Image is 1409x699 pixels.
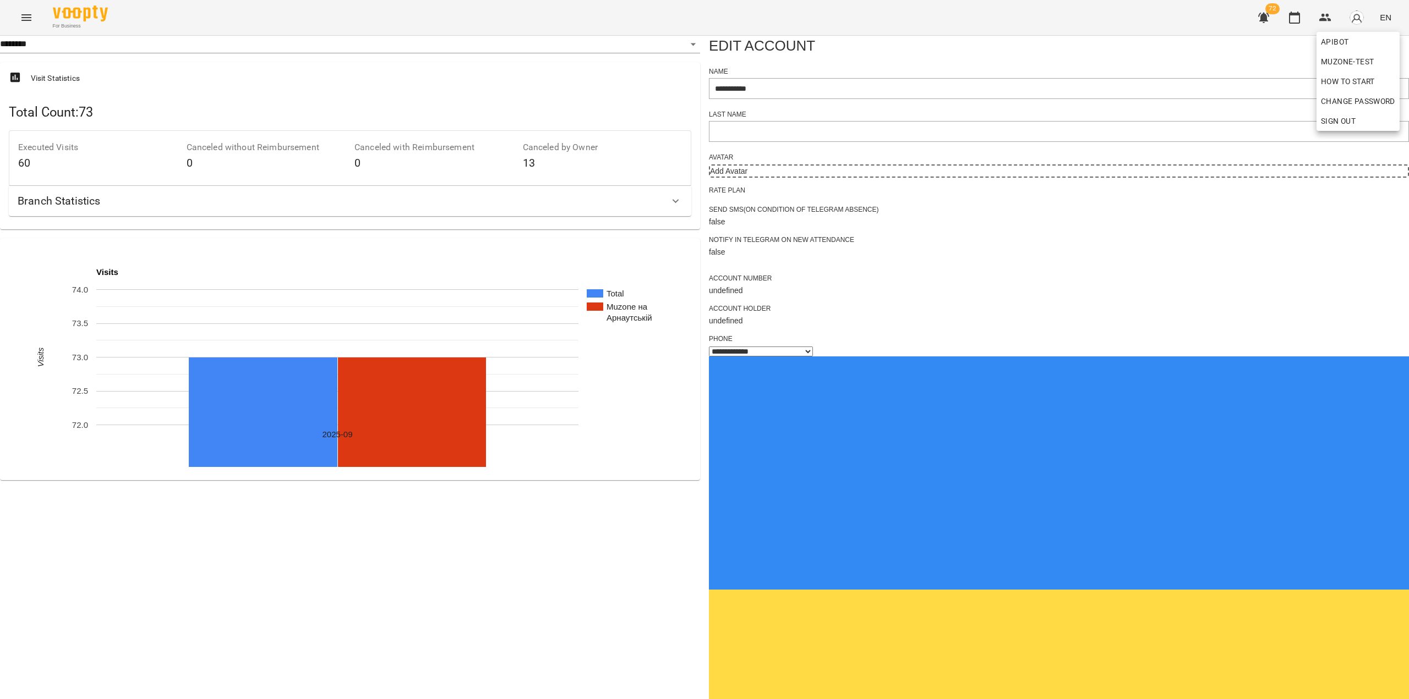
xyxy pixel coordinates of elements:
[1321,114,1356,128] span: Sign Out
[1317,71,1379,91] a: How to start
[1317,111,1400,131] button: Sign Out
[1321,55,1395,68] span: Muzone-test
[1321,75,1375,88] span: How to start
[1317,91,1400,111] a: Change Password
[1317,52,1400,71] a: Muzone-test
[1321,95,1395,108] span: Change Password
[1321,35,1395,48] span: apibot
[1317,32,1400,52] a: apibot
